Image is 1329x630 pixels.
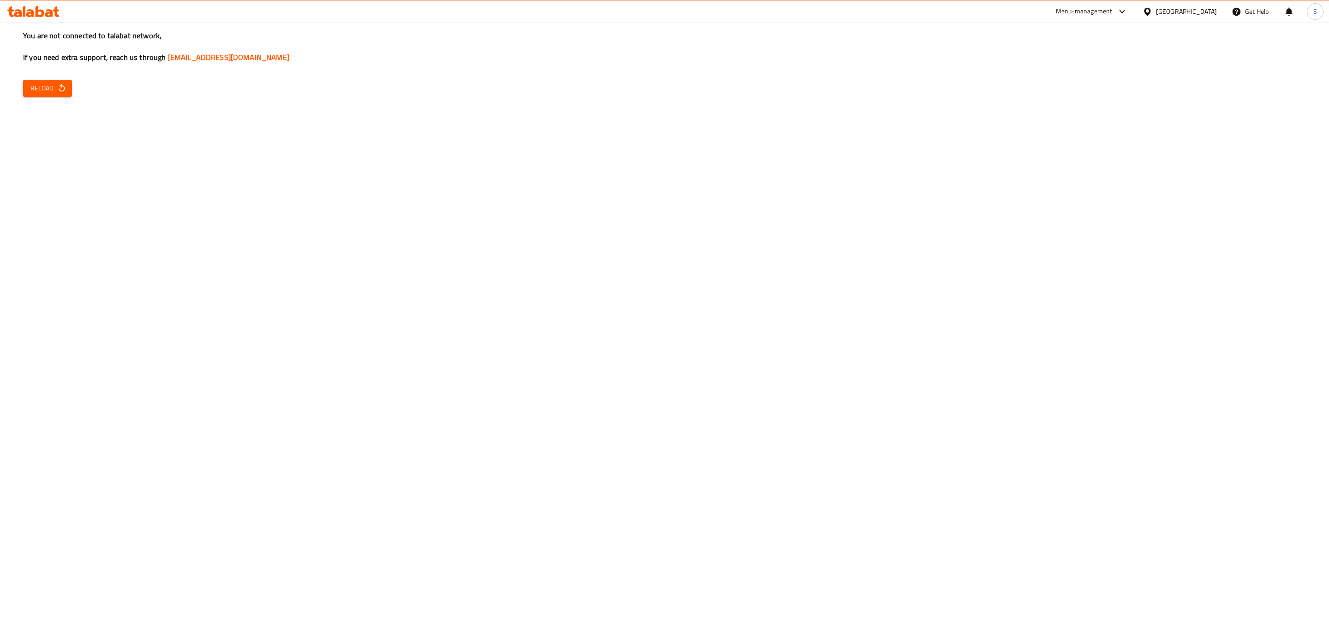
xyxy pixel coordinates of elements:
[1056,6,1113,17] div: Menu-management
[23,30,1306,63] h3: You are not connected to talabat network, If you need extra support, reach us through
[168,50,289,64] a: [EMAIL_ADDRESS][DOMAIN_NAME]
[23,80,72,97] button: Reload
[1156,6,1217,17] div: [GEOGRAPHIC_DATA]
[1313,6,1317,17] span: S
[30,83,65,94] span: Reload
